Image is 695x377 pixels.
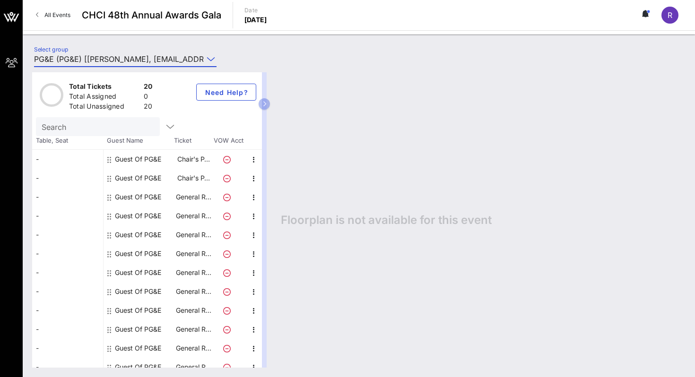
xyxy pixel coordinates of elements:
p: Date [244,6,267,15]
div: - [32,339,103,358]
div: Guest Of PG&E [115,225,161,244]
p: General R… [174,263,212,282]
div: - [32,358,103,377]
div: 0 [144,92,153,103]
div: Guest Of PG&E [115,188,161,206]
span: Floorplan is not available for this event [281,213,492,227]
div: Guest Of PG&E [115,358,161,377]
div: 20 [144,102,153,113]
span: VOW Acct [212,136,245,146]
div: 20 [144,82,153,94]
div: Total Tickets [69,82,140,94]
span: Guest Name [103,136,174,146]
p: General R… [174,358,212,377]
p: [DATE] [244,15,267,25]
button: Need Help? [196,84,256,101]
label: Select group [34,46,68,53]
p: General R… [174,301,212,320]
div: - [32,150,103,169]
span: R [668,10,672,20]
p: Chair's P… [174,169,212,188]
p: General R… [174,244,212,263]
div: Guest Of PG&E [115,301,161,320]
div: Guest Of PG&E [115,206,161,225]
div: - [32,206,103,225]
div: Guest Of PG&E [115,150,161,169]
p: General R… [174,320,212,339]
p: Chair's P… [174,150,212,169]
div: Total Unassigned [69,102,140,113]
span: All Events [44,11,70,18]
div: Guest Of PG&E [115,282,161,301]
span: CHCI 48th Annual Awards Gala [82,8,221,22]
div: - [32,263,103,282]
div: Guest Of PG&E [115,339,161,358]
p: General R… [174,225,212,244]
div: R [661,7,678,24]
div: - [32,282,103,301]
div: Guest Of PG&E [115,244,161,263]
div: - [32,188,103,206]
p: General R… [174,206,212,225]
div: - [32,169,103,188]
span: Table, Seat [32,136,103,146]
p: General R… [174,339,212,358]
div: - [32,301,103,320]
p: General R… [174,188,212,206]
span: Ticket [174,136,212,146]
p: General R… [174,282,212,301]
div: Guest Of PG&E [115,320,161,339]
a: All Events [30,8,76,23]
div: - [32,225,103,244]
div: Guest Of PG&E [115,169,161,188]
span: Need Help? [204,88,248,96]
div: Total Assigned [69,92,140,103]
div: - [32,244,103,263]
div: Guest Of PG&E [115,263,161,282]
div: - [32,320,103,339]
